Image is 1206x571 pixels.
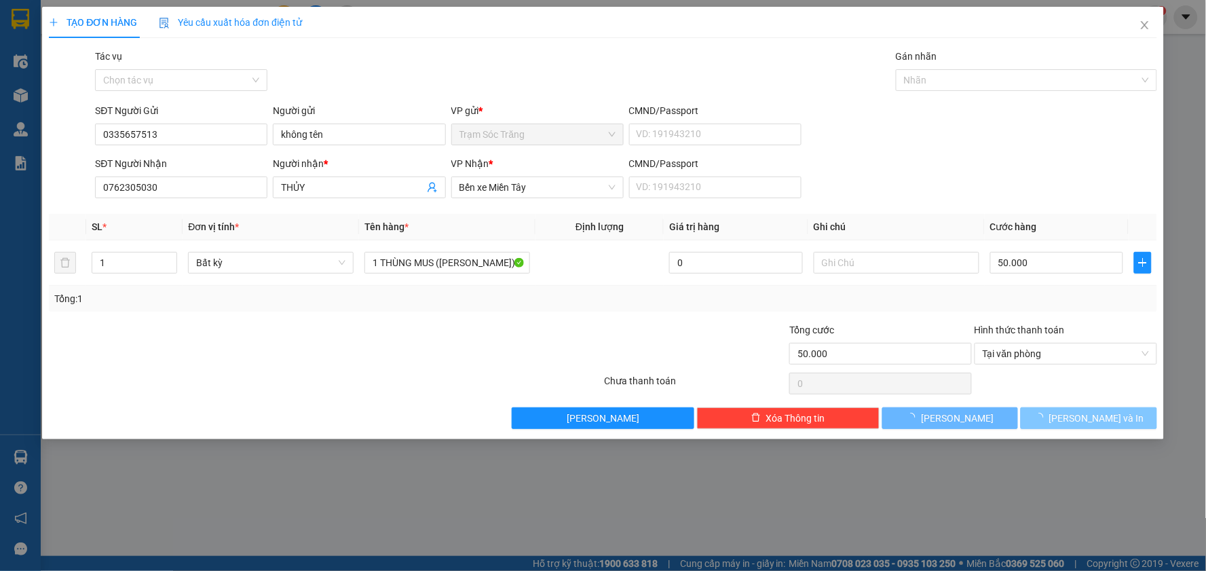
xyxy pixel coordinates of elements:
span: [PERSON_NAME] [567,411,639,426]
label: Gán nhãn [896,51,937,62]
span: Định lượng [576,221,624,232]
div: Người nhận [273,156,445,171]
div: Chưa thanh toán [603,373,788,397]
button: delete [54,252,76,274]
button: [PERSON_NAME] và In [1021,407,1157,429]
div: SĐT Người Gửi [95,103,267,118]
input: Ghi Chú [814,252,979,274]
button: [PERSON_NAME] [882,407,1019,429]
span: SL [92,221,102,232]
div: Người gửi [273,103,445,118]
div: CMND/Passport [629,103,802,118]
span: close [1139,20,1150,31]
div: SĐT Người Nhận [95,156,267,171]
span: plus [49,18,58,27]
span: Trạm Sóc Trăng [459,124,616,145]
div: CMND/Passport [629,156,802,171]
span: Tổng cước [789,325,834,335]
button: plus [1134,252,1151,274]
span: delete [751,413,761,424]
span: Bến xe Miền Tây [459,177,616,198]
span: loading [906,413,921,422]
span: [PERSON_NAME] và In [1049,411,1144,426]
span: [PERSON_NAME] [921,411,994,426]
span: Tên hàng [364,221,409,232]
div: VP gửi [451,103,624,118]
input: 0 [669,252,803,274]
span: plus [1135,257,1150,268]
span: Giá trị hàng [669,221,719,232]
span: TẠO ĐƠN HÀNG [49,17,137,28]
span: loading [1034,413,1049,422]
span: Tại văn phòng [983,344,1149,364]
label: Tác vụ [95,51,122,62]
img: icon [159,18,170,29]
th: Ghi chú [808,214,985,240]
span: Đơn vị tính [188,221,239,232]
button: deleteXóa Thông tin [697,407,880,429]
label: Hình thức thanh toán [975,325,1065,335]
span: user-add [427,182,438,193]
span: Yêu cầu xuất hóa đơn điện tử [159,17,302,28]
span: Xóa Thông tin [766,411,825,426]
span: VP Nhận [451,158,489,169]
button: Close [1126,7,1164,45]
span: Bất kỳ [196,253,345,273]
div: Tổng: 1 [54,291,466,306]
span: Cước hàng [990,221,1037,232]
input: VD: Bàn, Ghế [364,252,530,274]
button: [PERSON_NAME] [512,407,694,429]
